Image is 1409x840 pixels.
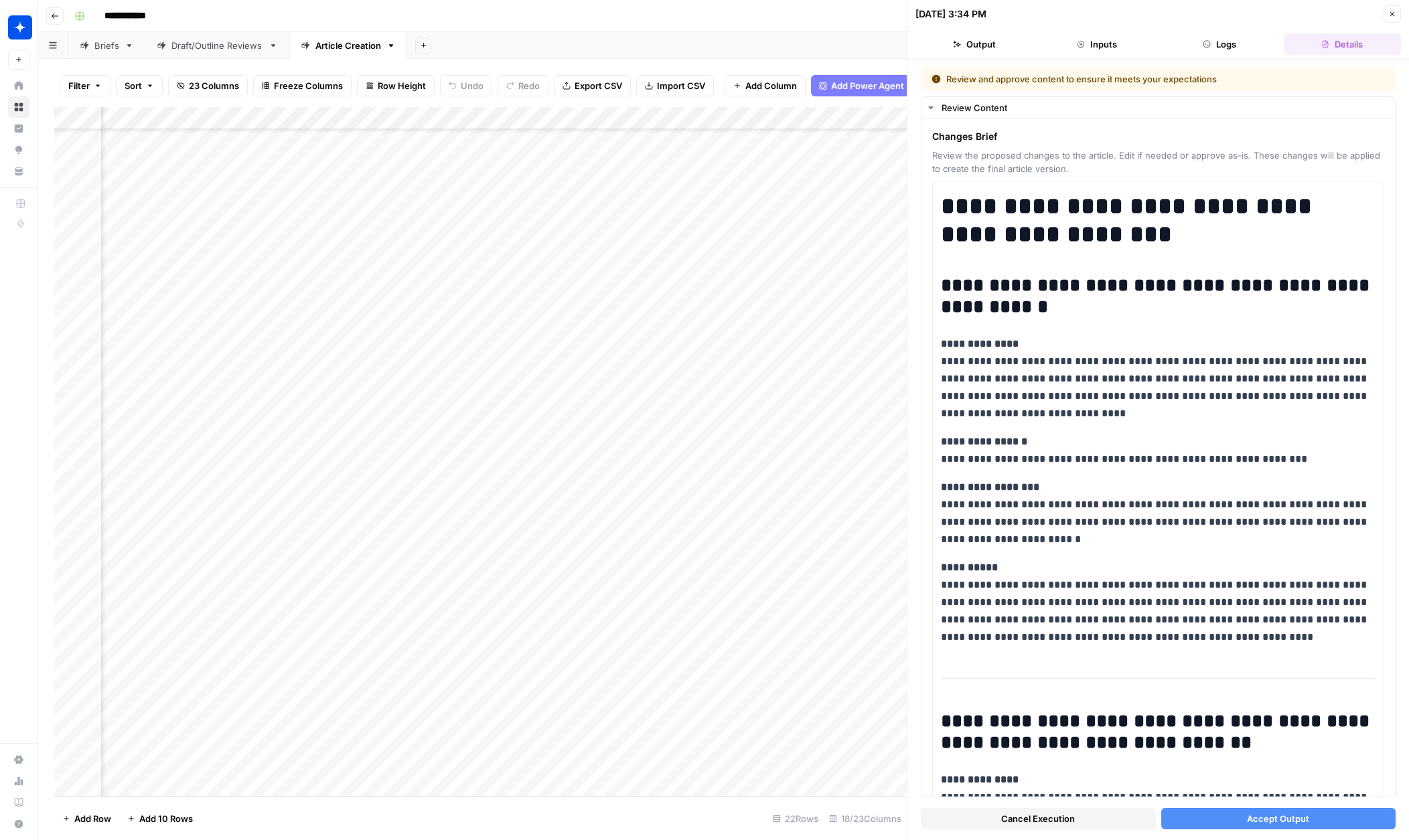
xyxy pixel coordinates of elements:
a: Article Creation [289,32,407,59]
span: Undo [461,79,484,92]
button: Help + Support [8,813,29,835]
button: Inputs [1038,33,1155,55]
a: Browse [8,96,29,118]
span: Add Row [74,812,111,825]
button: Accept Output [1161,808,1396,829]
span: Freeze Columns [274,79,343,92]
img: Wiz Logo [8,15,32,39]
button: Cancel Execution [921,808,1156,829]
button: Import CSV [636,75,714,96]
div: Review Content [942,101,1387,114]
div: Briefs [94,39,119,52]
a: Your Data [8,161,29,182]
div: 18/23 Columns [824,808,907,829]
button: Add Column [725,75,806,96]
button: Row Height [357,75,435,96]
button: Add 10 Rows [119,808,201,829]
button: Undo [440,75,492,96]
button: Output [915,33,1033,55]
a: Draft/Outline Reviews [145,32,289,59]
button: Filter [60,75,110,96]
a: Settings [8,749,29,770]
span: Redo [518,79,540,92]
span: Cancel Execution [1001,812,1075,825]
span: Review the proposed changes to the article. Edit if needed or approve as-is. These changes will b... [932,149,1384,175]
div: Article Creation [315,39,381,52]
span: Add Power Agent [831,79,904,92]
div: [DATE] 3:34 PM [915,7,986,21]
button: Details [1284,33,1401,55]
a: Learning Hub [8,792,29,813]
button: Freeze Columns [253,75,352,96]
button: Review Content [921,97,1395,118]
a: Home [8,75,29,96]
div: 22 Rows [767,808,824,829]
span: Sort [125,79,142,92]
div: Review and approve content to ensure it meets your expectations [932,72,1301,86]
button: Redo [498,75,548,96]
span: Add 10 Rows [139,812,193,825]
button: Add Power Agent [811,75,912,96]
span: 23 Columns [189,79,239,92]
span: Filter [68,79,90,92]
div: Draft/Outline Reviews [171,39,263,52]
a: Briefs [68,32,145,59]
span: Import CSV [657,79,705,92]
button: 23 Columns [168,75,248,96]
span: Accept Output [1247,812,1309,825]
span: Row Height [378,79,426,92]
a: Insights [8,118,29,139]
a: Opportunities [8,139,29,161]
button: Workspace: Wiz [8,11,29,44]
button: Add Row [54,808,119,829]
span: Changes Brief [932,130,1384,143]
span: Add Column [745,79,797,92]
span: Export CSV [575,79,622,92]
button: Export CSV [554,75,631,96]
a: Usage [8,770,29,792]
button: Sort [116,75,163,96]
button: Logs [1161,33,1278,55]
